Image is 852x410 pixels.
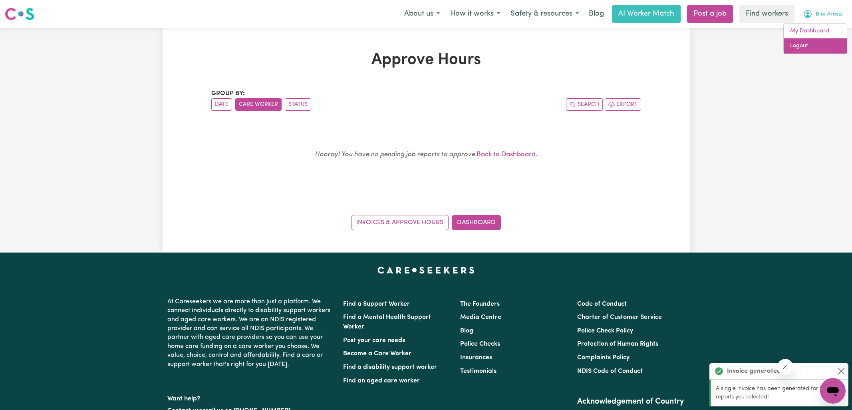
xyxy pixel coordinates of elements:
[460,354,492,361] a: Insurances
[577,301,627,307] a: Code of Conduct
[5,6,48,12] span: Need any help?
[343,364,437,370] a: Find a disability support worker
[566,98,603,111] button: Search
[343,350,411,357] a: Become a Care Worker
[605,98,641,111] button: Export
[343,301,410,307] a: Find a Support Worker
[285,98,311,111] button: sort invoices by paid status
[577,341,658,347] a: Protection of Human Rights
[315,151,477,158] em: Hooray! You have no pending job reports to approve.
[577,397,685,406] h2: Acknowledgement of Country
[211,50,641,70] h1: Approve Hours
[577,354,630,361] a: Complaints Policy
[727,366,781,376] strong: Invoice generated
[460,328,473,334] a: Blog
[612,5,681,23] a: AI Worker Match
[784,38,847,54] a: Logout
[687,5,733,23] a: Post a job
[211,90,245,97] span: Group by:
[584,5,609,23] a: Blog
[739,5,794,23] a: Find workers
[452,215,501,230] a: Dashboard
[343,378,420,384] a: Find an aged care worker
[577,368,643,374] a: NDIS Code of Conduct
[577,314,662,320] a: Charter of Customer Service
[343,337,405,344] a: Post your care needs
[167,391,334,403] p: Want help?
[445,6,505,22] button: How it works
[460,314,501,320] a: Media Centre
[5,5,34,23] a: Careseekers logo
[816,10,842,19] span: Bibi Arosa
[783,23,847,54] div: My Account
[211,98,232,111] button: sort invoices by date
[820,378,846,404] iframe: Button to launch messaging window
[460,368,497,374] a: Testimonials
[5,7,34,21] img: Careseekers logo
[577,328,633,334] a: Police Check Policy
[235,98,282,111] button: sort invoices by care worker
[784,24,847,39] a: My Dashboard
[716,384,844,402] p: A single invoice has been generated for the job reports you selected!
[399,6,445,22] button: About us
[167,294,334,372] p: At Careseekers we are more than just a platform. We connect individuals directly to disability su...
[343,314,431,330] a: Find a Mental Health Support Worker
[377,267,475,273] a: Careseekers home page
[477,151,536,158] a: Back to Dashboard
[460,301,500,307] a: The Founders
[315,151,537,158] small: .
[505,6,584,22] button: Safety & resources
[460,341,500,347] a: Police Checks
[351,215,449,230] a: Invoices & Approve Hours
[777,359,793,375] iframe: Close message
[798,6,847,22] button: My Account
